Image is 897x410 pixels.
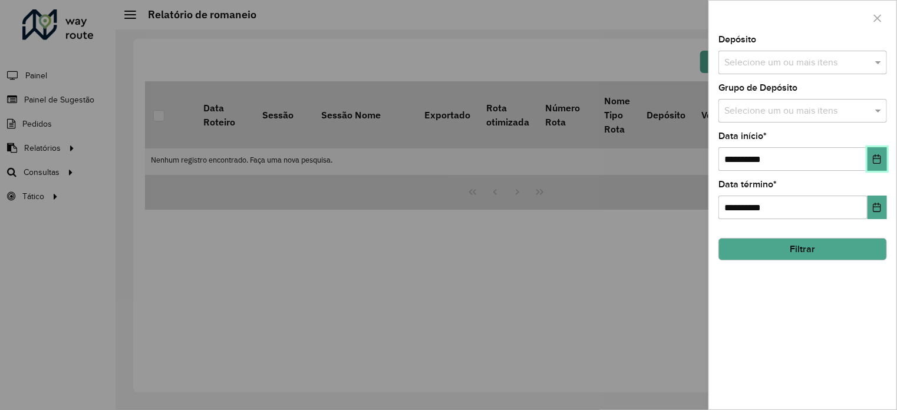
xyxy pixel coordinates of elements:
[718,81,797,95] label: Grupo de Depósito
[868,147,887,171] button: Choose Date
[718,177,777,191] label: Data término
[718,238,887,260] button: Filtrar
[868,196,887,219] button: Choose Date
[718,129,767,143] label: Data início
[718,32,756,47] label: Depósito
